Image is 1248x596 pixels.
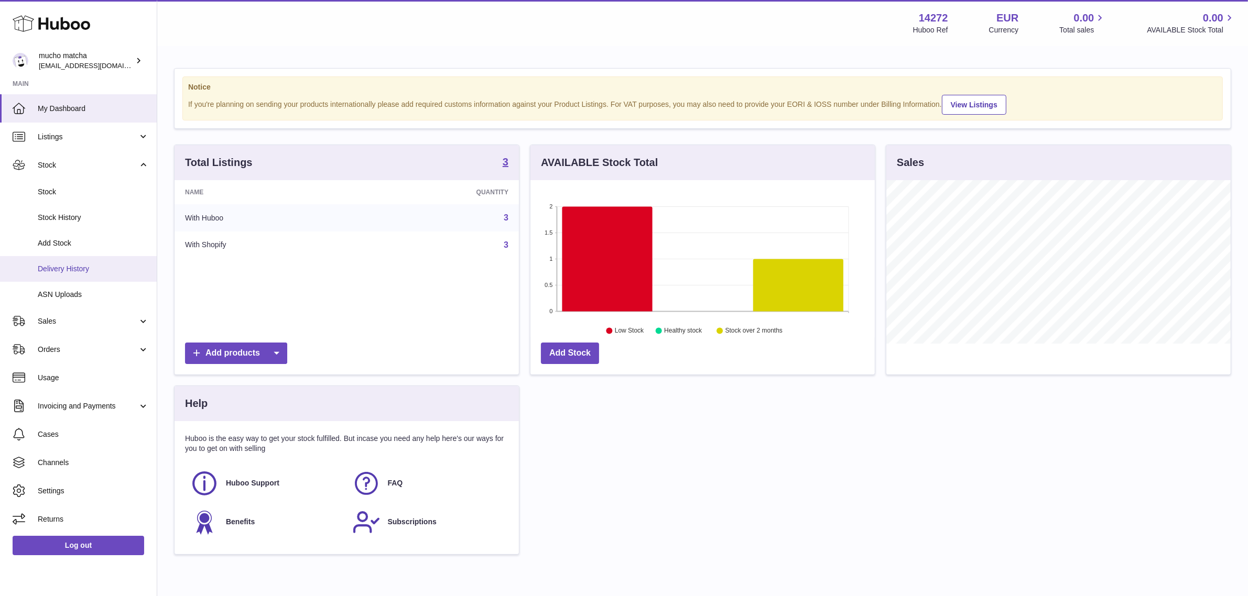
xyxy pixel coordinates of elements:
a: 3 [504,213,508,222]
span: Invoicing and Payments [38,401,138,411]
span: ASN Uploads [38,290,149,300]
img: internalAdmin-14272@internal.huboo.com [13,53,28,69]
span: Stock [38,187,149,197]
span: Benefits [226,517,255,527]
text: 1 [549,256,552,262]
span: Settings [38,486,149,496]
text: Healthy stock [664,327,702,335]
a: Add Stock [541,343,599,364]
a: FAQ [352,469,504,498]
span: Total sales [1059,25,1106,35]
strong: 3 [503,157,508,167]
div: If you're planning on sending your products internationally please add required customs informati... [188,93,1217,115]
span: Orders [38,345,138,355]
text: 0 [549,308,552,314]
span: AVAILABLE Stock Total [1147,25,1235,35]
a: Add products [185,343,287,364]
a: 0.00 AVAILABLE Stock Total [1147,11,1235,35]
div: Currency [989,25,1019,35]
a: 3 [503,157,508,169]
td: With Shopify [175,231,360,259]
text: 1.5 [545,229,552,236]
th: Name [175,180,360,204]
a: View Listings [942,95,1006,115]
span: Add Stock [38,238,149,248]
a: Benefits [190,508,342,536]
strong: EUR [996,11,1018,25]
p: Huboo is the easy way to get your stock fulfilled. But incase you need any help here's our ways f... [185,434,508,454]
strong: Notice [188,82,1217,92]
div: Huboo Ref [913,25,948,35]
text: Low Stock [615,327,644,335]
span: Sales [38,316,138,326]
a: 3 [504,240,508,249]
span: [EMAIL_ADDRESS][DOMAIN_NAME] [39,61,154,70]
span: Delivery History [38,264,149,274]
span: Listings [38,132,138,142]
h3: Help [185,396,208,411]
span: Channels [38,458,149,468]
span: FAQ [388,478,403,488]
text: 2 [549,203,552,209]
span: My Dashboard [38,104,149,114]
text: 0.5 [545,282,552,288]
a: Subscriptions [352,508,504,536]
th: Quantity [360,180,519,204]
span: Usage [38,373,149,383]
strong: 14272 [919,11,948,25]
span: Huboo Support [226,478,279,488]
span: 0.00 [1203,11,1223,25]
td: With Huboo [175,204,360,231]
span: Returns [38,514,149,524]
a: 0.00 Total sales [1059,11,1106,35]
a: Log out [13,536,144,555]
span: Subscriptions [388,517,437,527]
div: mucho matcha [39,51,133,71]
text: Stock over 2 months [725,327,783,335]
span: Stock History [38,213,149,223]
a: Huboo Support [190,469,342,498]
span: 0.00 [1074,11,1094,25]
h3: AVAILABLE Stock Total [541,156,658,170]
span: Cases [38,429,149,439]
h3: Total Listings [185,156,253,170]
span: Stock [38,160,138,170]
h3: Sales [897,156,924,170]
